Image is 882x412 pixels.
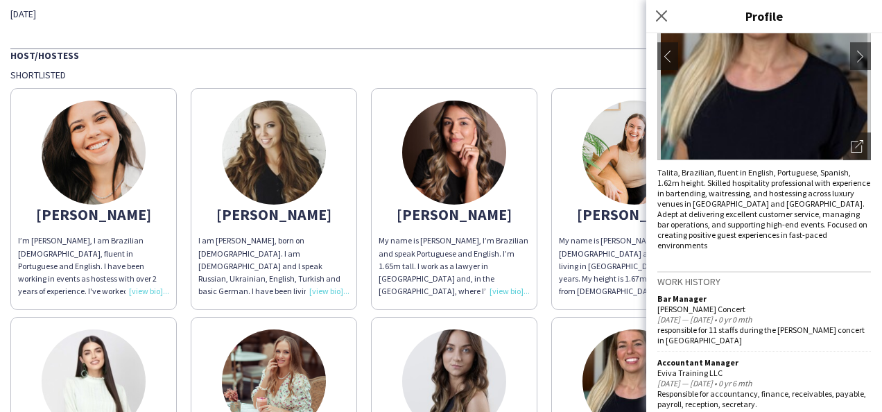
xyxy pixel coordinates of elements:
div: Responsible for accountancy, finance, receivables, payable, payroll, reception, secretary. [657,388,871,409]
div: Host/Hostess [10,48,872,62]
img: thumb-678be055660d1.jpeg [42,101,146,205]
div: [DATE] — [DATE] • 0 yr 0 mth [657,314,871,325]
div: Bar Manager [657,293,871,304]
div: Talita, Brazilian, fluent in English, Portuguese, Spanish, 1.62m height. Skilled hospitality prof... [657,167,871,250]
h3: Work history [657,275,871,288]
div: [PERSON_NAME] [18,208,169,221]
img: thumb-6863a9d7cce8c.jpeg [222,101,326,205]
div: Shortlisted [10,69,872,81]
div: I am [PERSON_NAME], born on [DEMOGRAPHIC_DATA]. I am [DEMOGRAPHIC_DATA] and l speak Russian, Ukra... [198,234,349,298]
div: [PERSON_NAME] [198,208,349,221]
div: My name is [PERSON_NAME], I’m Brazilian and speak Portuguese and English. I’m 1.65m tall. I work ... [379,234,530,298]
div: I’m [PERSON_NAME], I am Brazilian [DEMOGRAPHIC_DATA], fluent in Portuguese and English. I have be... [18,234,169,298]
div: [PERSON_NAME] [559,208,710,221]
div: My name is [PERSON_NAME], I am [DEMOGRAPHIC_DATA] and have been living in [GEOGRAPHIC_DATA] for a... [559,234,710,298]
img: thumb-663b6434b987f.jpg [582,101,686,205]
div: [PERSON_NAME] Concert [657,304,871,314]
h3: Profile [646,7,882,25]
img: thumb-68b7e7e538877.jpeg [402,101,506,205]
div: [DATE] [10,8,312,20]
div: Eviva Training LLC [657,368,871,378]
div: Open photos pop-in [843,132,871,160]
div: responsible for 11 staffs during the [PERSON_NAME] concert in [GEOGRAPHIC_DATA] [657,325,871,345]
div: [PERSON_NAME] [379,208,530,221]
div: Accountant Manager [657,357,871,368]
div: [DATE] — [DATE] • 0 yr 6 mth [657,378,871,388]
